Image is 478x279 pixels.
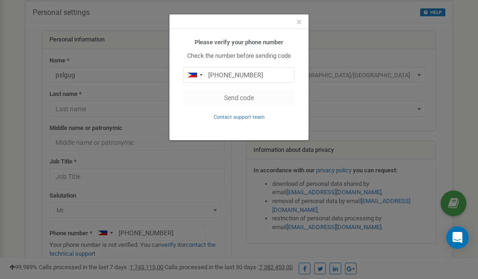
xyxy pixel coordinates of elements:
[214,113,265,120] a: Contact support team
[183,67,295,83] input: 0905 123 4567
[446,226,469,249] div: Open Intercom Messenger
[214,114,265,120] small: Contact support team
[195,39,283,46] b: Please verify your phone number
[183,90,295,106] button: Send code
[296,16,302,27] span: ×
[183,52,295,61] p: Check the number before sending code
[296,17,302,27] button: Close
[184,68,205,82] div: Telephone country code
